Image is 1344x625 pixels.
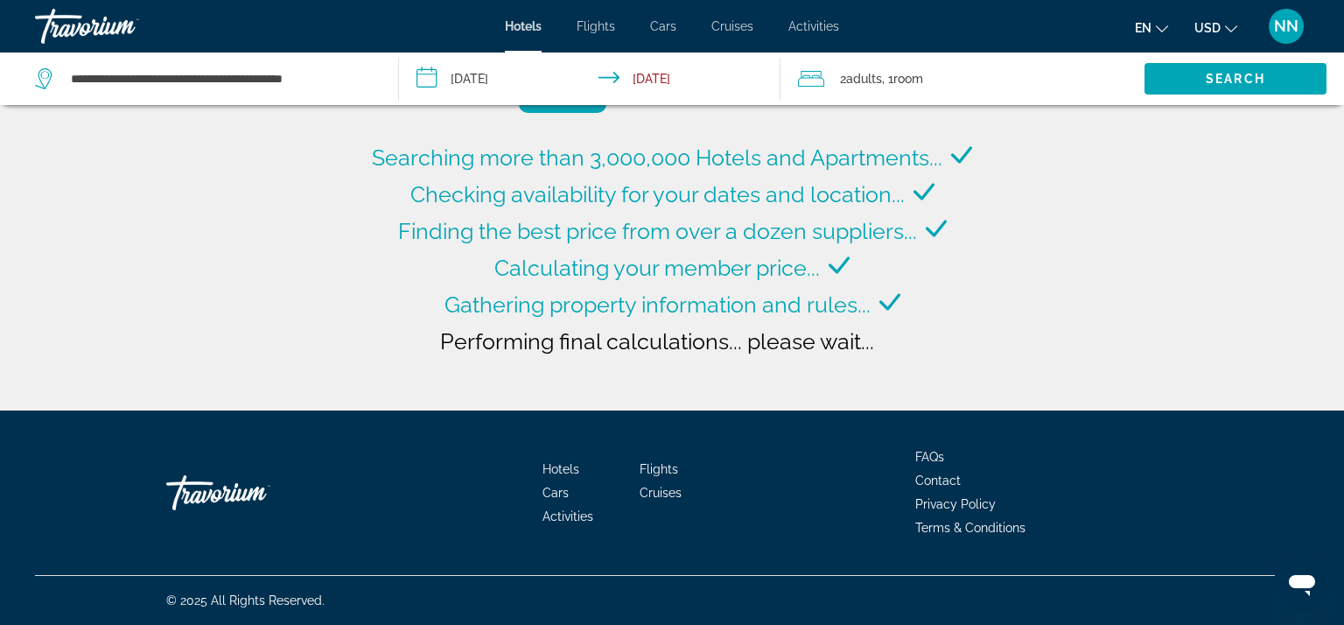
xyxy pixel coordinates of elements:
[882,67,923,91] span: , 1
[542,509,593,523] a: Activities
[846,72,882,86] span: Adults
[915,474,961,488] a: Contact
[1144,63,1326,95] button: Search
[166,467,341,519] a: Travorium
[915,450,944,464] a: FAQs
[399,53,780,105] button: Check-in date: Sep 28, 2025 Check-out date: Oct 2, 2025
[542,486,569,500] a: Cars
[1206,72,1265,86] span: Search
[398,218,917,244] span: Finding the best price from over a dozen suppliers...
[1135,15,1168,40] button: Change language
[1194,21,1221,35] span: USD
[494,255,820,281] span: Calculating your member price...
[166,593,325,607] span: © 2025 All Rights Reserved.
[444,291,871,318] span: Gathering property information and rules...
[915,521,1025,535] a: Terms & Conditions
[1274,555,1330,611] iframe: Кнопка запуска окна обмена сообщениями
[640,462,678,476] a: Flights
[840,67,882,91] span: 2
[372,144,942,171] span: Searching more than 3,000,000 Hotels and Apartments...
[640,486,682,500] a: Cruises
[1263,8,1309,45] button: User Menu
[577,19,615,33] a: Flights
[1274,18,1298,35] span: NN
[505,19,542,33] a: Hotels
[410,181,905,207] span: Checking availability for your dates and location...
[788,19,839,33] a: Activities
[542,462,579,476] a: Hotels
[780,53,1144,105] button: Travelers: 2 adults, 0 children
[35,4,210,49] a: Travorium
[650,19,676,33] a: Cars
[440,328,874,355] span: Performing final calculations... please wait...
[1135,21,1151,35] span: en
[1194,15,1237,40] button: Change currency
[893,72,923,86] span: Room
[915,497,996,511] a: Privacy Policy
[711,19,753,33] a: Cruises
